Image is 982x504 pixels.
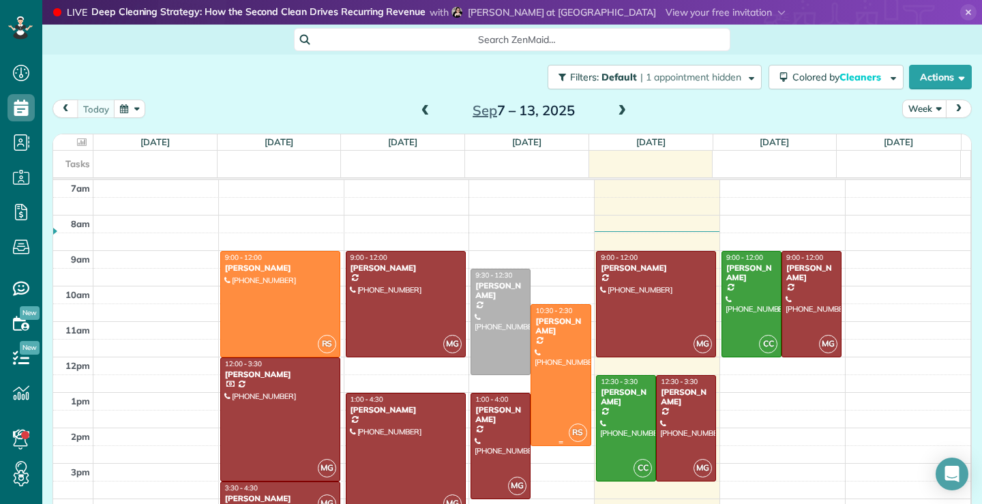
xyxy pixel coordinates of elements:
div: [PERSON_NAME] [224,263,336,273]
span: 1:00 - 4:00 [475,395,508,404]
span: 9:00 - 12:00 [726,253,763,262]
button: next [946,100,972,118]
span: MG [819,335,837,353]
span: Sep [473,102,497,119]
span: RS [318,335,336,353]
span: [PERSON_NAME] at [GEOGRAPHIC_DATA] [468,6,656,18]
div: [PERSON_NAME] [350,405,462,415]
span: | 1 appointment hidden [640,71,741,83]
a: [DATE] [140,136,170,147]
a: [DATE] [636,136,666,147]
span: 3:30 - 4:30 [225,484,258,492]
a: Filters: Default | 1 appointment hidden [541,65,762,89]
span: 12:30 - 3:30 [601,377,638,386]
button: today [77,100,115,118]
span: Cleaners [839,71,883,83]
span: 9:30 - 12:30 [475,271,512,280]
span: RS [569,424,587,442]
span: 1:00 - 4:30 [351,395,383,404]
div: [PERSON_NAME] [726,263,777,283]
span: 2pm [71,431,90,442]
span: Colored by [792,71,886,83]
div: [PERSON_NAME] [660,387,712,407]
span: MG [694,335,712,353]
strong: Deep Cleaning Strategy: How the Second Clean Drives Recurring Revenue [91,5,426,20]
span: 9am [71,254,90,265]
div: [PERSON_NAME] [600,263,712,273]
button: prev [53,100,78,118]
span: 3pm [71,466,90,477]
span: 9:00 - 12:00 [601,253,638,262]
a: [DATE] [884,136,913,147]
img: beth-eldredge-a5cc9a71fb1d8fab7c4ee739256b8bd288b61453731f163689eb4f94e1bbedc0.jpg [451,7,462,18]
span: 9:00 - 12:00 [351,253,387,262]
a: [DATE] [512,136,541,147]
span: Tasks [65,158,90,169]
span: 11am [65,325,90,336]
div: [PERSON_NAME] [224,370,336,379]
span: 7am [71,183,90,194]
h2: 7 – 13, 2025 [438,103,609,118]
span: CC [759,335,777,353]
button: Filters: Default | 1 appointment hidden [548,65,762,89]
span: 10am [65,289,90,300]
span: 8am [71,218,90,229]
span: Filters: [570,71,599,83]
div: [PERSON_NAME] [475,281,526,301]
div: [PERSON_NAME] [535,316,586,336]
span: New [20,341,40,355]
button: Week [902,100,947,118]
span: New [20,306,40,320]
span: 9:00 - 12:00 [225,253,262,262]
a: [DATE] [265,136,294,147]
div: [PERSON_NAME] [475,405,526,425]
span: 12:00 - 3:30 [225,359,262,368]
span: 10:30 - 2:30 [535,306,572,315]
div: [PERSON_NAME] [786,263,837,283]
span: 9:00 - 12:00 [786,253,823,262]
div: [PERSON_NAME] [600,387,652,407]
span: 1pm [71,396,90,406]
span: 12pm [65,360,90,371]
a: [DATE] [760,136,789,147]
div: [PERSON_NAME] [350,263,462,273]
div: Open Intercom Messenger [936,458,968,490]
span: 12:30 - 3:30 [661,377,698,386]
span: MG [694,459,712,477]
div: [PERSON_NAME] [224,494,336,503]
span: MG [318,459,336,477]
button: Actions [909,65,972,89]
span: with [430,6,449,18]
a: [DATE] [388,136,417,147]
button: Colored byCleaners [769,65,904,89]
span: Default [601,71,638,83]
span: MG [508,477,526,495]
span: CC [634,459,652,477]
span: MG [443,335,462,353]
